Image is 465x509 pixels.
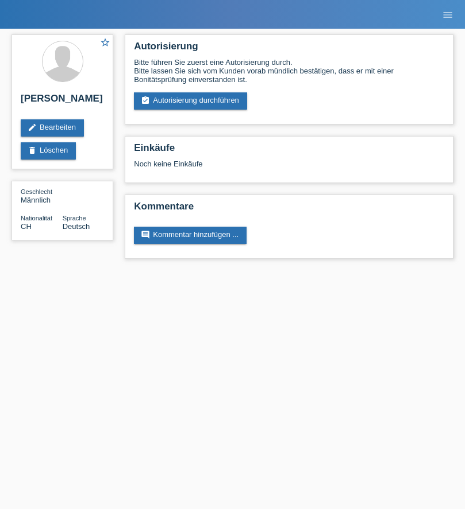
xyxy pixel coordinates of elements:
span: Nationalität [21,215,52,222]
a: deleteLöschen [21,142,76,160]
a: star_border [100,37,110,49]
h2: Autorisierung [134,41,444,58]
span: Geschlecht [21,188,52,195]
h2: Einkäufe [134,142,444,160]
i: assignment_turned_in [141,96,150,105]
div: Bitte führen Sie zuerst eine Autorisierung durch. Bitte lassen Sie sich vom Kunden vorab mündlich... [134,58,444,84]
i: star_border [100,37,110,48]
a: editBearbeiten [21,119,84,137]
span: Sprache [63,215,86,222]
i: delete [28,146,37,155]
a: commentKommentar hinzufügen ... [134,227,247,244]
span: Deutsch [63,222,90,231]
i: menu [442,9,454,21]
i: comment [141,230,150,239]
div: Männlich [21,187,63,204]
a: assignment_turned_inAutorisierung durchführen [134,92,247,110]
h2: [PERSON_NAME] [21,93,104,110]
i: edit [28,123,37,132]
span: Schweiz [21,222,32,231]
h2: Kommentare [134,201,444,218]
div: Noch keine Einkäufe [134,160,444,177]
a: menu [436,11,459,18]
